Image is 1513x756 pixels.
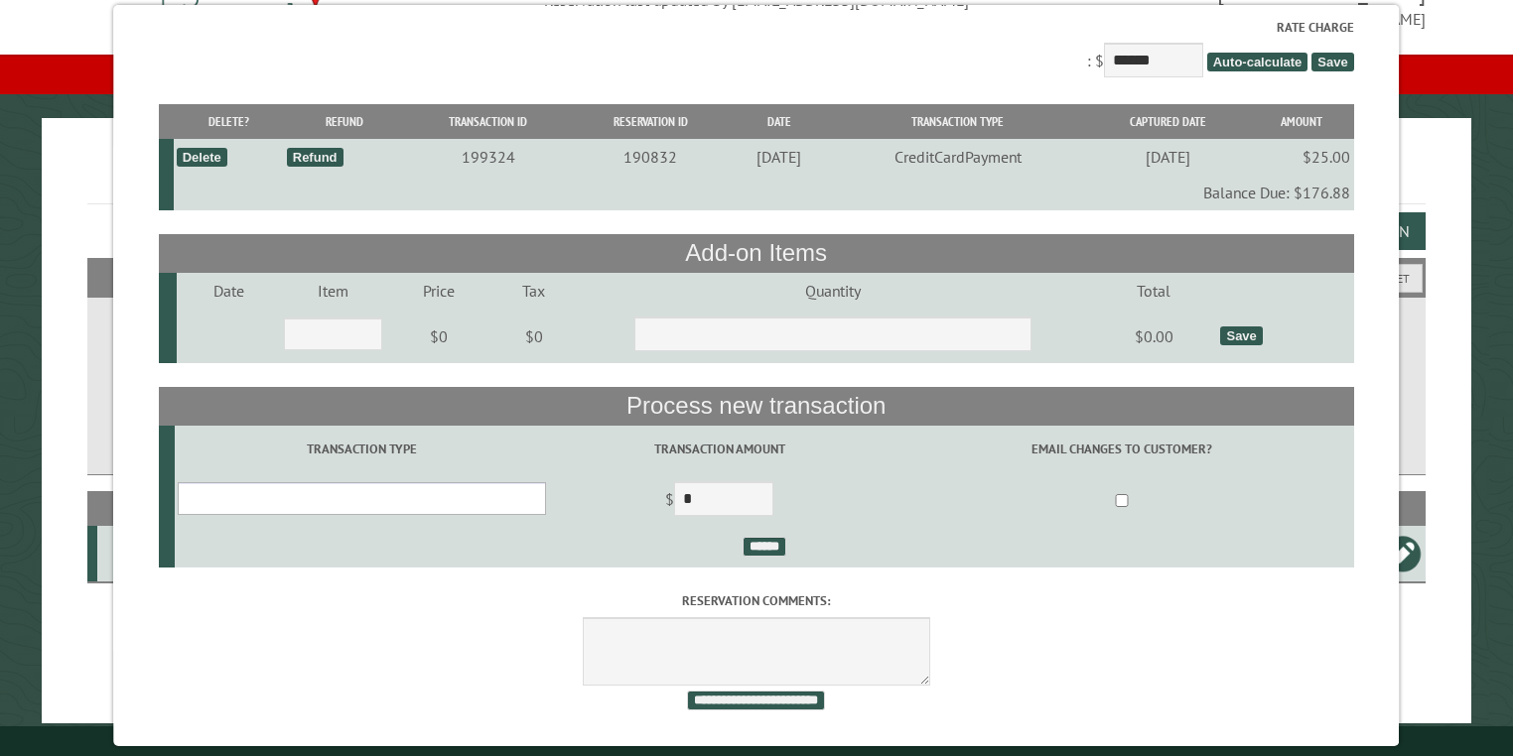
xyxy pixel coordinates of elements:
h2: Filters [87,258,1427,296]
td: [DATE] [1087,139,1250,175]
th: Add-on Items [159,234,1354,272]
th: Amount [1250,104,1354,139]
label: Transaction Amount [553,440,888,458]
td: $ [550,473,891,529]
h1: Reservations [87,150,1427,204]
div: Delete [177,148,227,167]
td: [DATE] [731,139,829,175]
label: Rate Charge [159,18,1354,37]
td: 190832 [572,139,731,175]
th: Site [97,491,177,526]
td: $0.00 [1091,309,1218,364]
div: Save [1221,326,1263,345]
th: Process new transaction [159,387,1354,425]
th: Refund [284,104,405,139]
label: Reservation comments: [159,591,1354,610]
td: Quantity [575,273,1090,309]
td: CreditCardPayment [829,139,1087,175]
th: Transaction Type [829,104,1087,139]
td: Price [386,273,493,309]
small: © Campground Commander LLC. All rights reserved. [644,734,869,747]
td: Tax [493,273,576,309]
th: Transaction ID [405,104,572,139]
th: Delete? [174,104,284,139]
td: $0 [386,309,493,364]
label: Transaction Type [178,440,546,458]
div: 67 [105,544,173,564]
span: Auto-calculate [1207,53,1308,71]
label: Email changes to customer? [894,440,1351,458]
div: : $ [159,18,1354,82]
td: 199324 [405,139,572,175]
td: $25.00 [1250,139,1354,175]
div: Refund [287,148,344,167]
th: Captured Date [1087,104,1250,139]
td: Item [281,273,385,309]
td: $0 [493,309,576,364]
td: Balance Due: $176.88 [174,175,1354,210]
th: Reservation ID [572,104,731,139]
td: Total [1091,273,1218,309]
td: Date [177,273,281,309]
th: Date [731,104,829,139]
span: Save [1312,53,1354,71]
